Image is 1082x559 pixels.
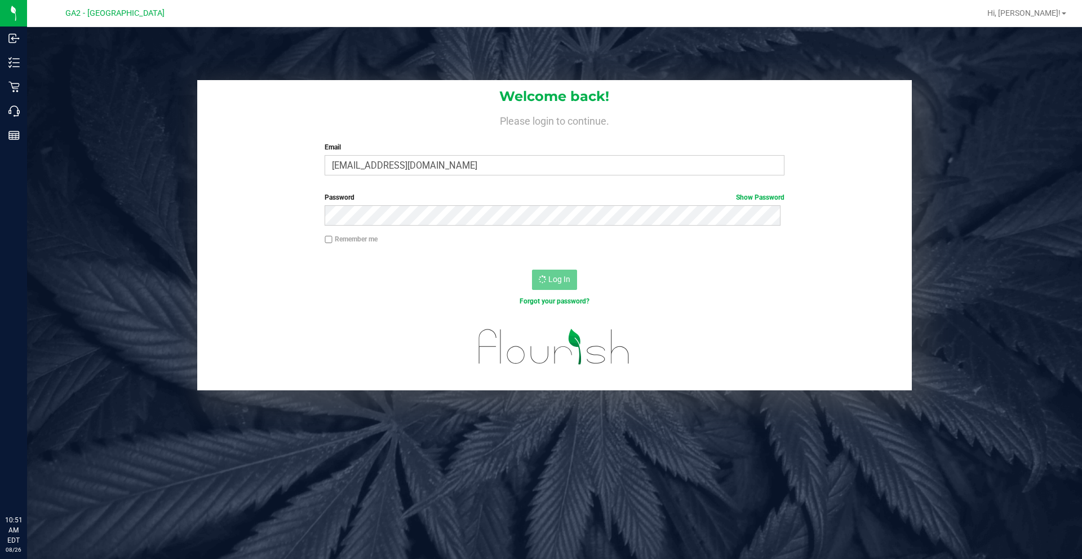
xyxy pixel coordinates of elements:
[197,89,912,104] h1: Welcome back!
[325,193,354,201] span: Password
[987,8,1061,17] span: Hi, [PERSON_NAME]!
[5,515,22,545] p: 10:51 AM EDT
[736,193,784,201] a: Show Password
[325,236,332,244] input: Remember me
[8,57,20,68] inline-svg: Inventory
[325,142,784,152] label: Email
[8,81,20,93] inline-svg: Retail
[520,297,589,305] a: Forgot your password?
[8,130,20,141] inline-svg: Reports
[548,275,570,284] span: Log In
[197,113,912,126] h4: Please login to continue.
[465,318,644,376] img: flourish_logo.svg
[325,234,378,244] label: Remember me
[8,33,20,44] inline-svg: Inbound
[8,105,20,117] inline-svg: Call Center
[532,270,577,290] button: Log In
[5,545,22,554] p: 08/26
[65,8,165,18] span: GA2 - [GEOGRAPHIC_DATA]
